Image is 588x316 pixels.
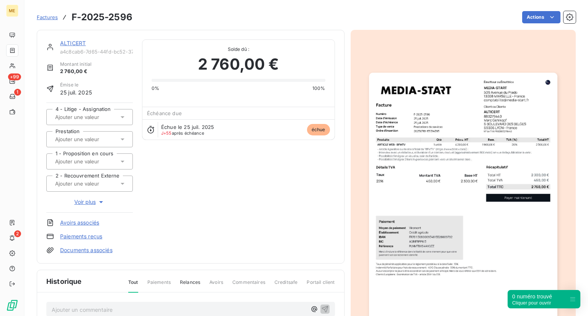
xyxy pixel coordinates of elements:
span: Relances [180,279,200,292]
span: Avoirs [209,279,223,292]
span: Portail client [307,279,335,292]
span: 25 juil. 2025 [60,88,92,96]
h3: F-2025-2596 [72,10,132,24]
span: Solde dû : [152,46,325,53]
button: Voir plus [46,198,133,206]
span: Émise le [60,81,92,88]
input: Ajouter une valeur [54,158,131,165]
span: Commentaires [232,279,265,292]
input: Ajouter une valeur [54,114,131,121]
span: Historique [46,276,82,287]
span: Échéance due [147,110,182,116]
span: +99 [8,73,21,80]
span: 100% [312,85,325,92]
a: ALTICERT [60,40,86,46]
img: Logo LeanPay [6,299,18,311]
span: 2 [14,230,21,237]
span: J+55 [161,130,172,136]
span: Factures [37,14,58,20]
div: ME [6,5,18,17]
span: a4c8cab6-7d65-44fd-bc52-371be0ed84c4 [60,49,133,55]
a: Avoirs associés [60,219,99,226]
input: Ajouter une valeur [54,136,131,143]
span: Voir plus [74,198,105,206]
span: Échue le 25 juil. 2025 [161,124,214,130]
a: Documents associés [60,246,113,254]
a: Factures [37,13,58,21]
span: 0% [152,85,159,92]
span: Tout [128,279,138,293]
span: échue [307,124,330,135]
span: Creditsafe [274,279,298,292]
span: 2 760,00 € [60,68,91,75]
span: Paiements [147,279,171,292]
span: 2 760,00 € [198,53,279,76]
a: Paiements reçus [60,233,102,240]
input: Ajouter une valeur [54,180,131,187]
span: après échéance [161,131,204,135]
span: 1 [14,89,21,96]
button: Actions [522,11,560,23]
span: Montant initial [60,61,91,68]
